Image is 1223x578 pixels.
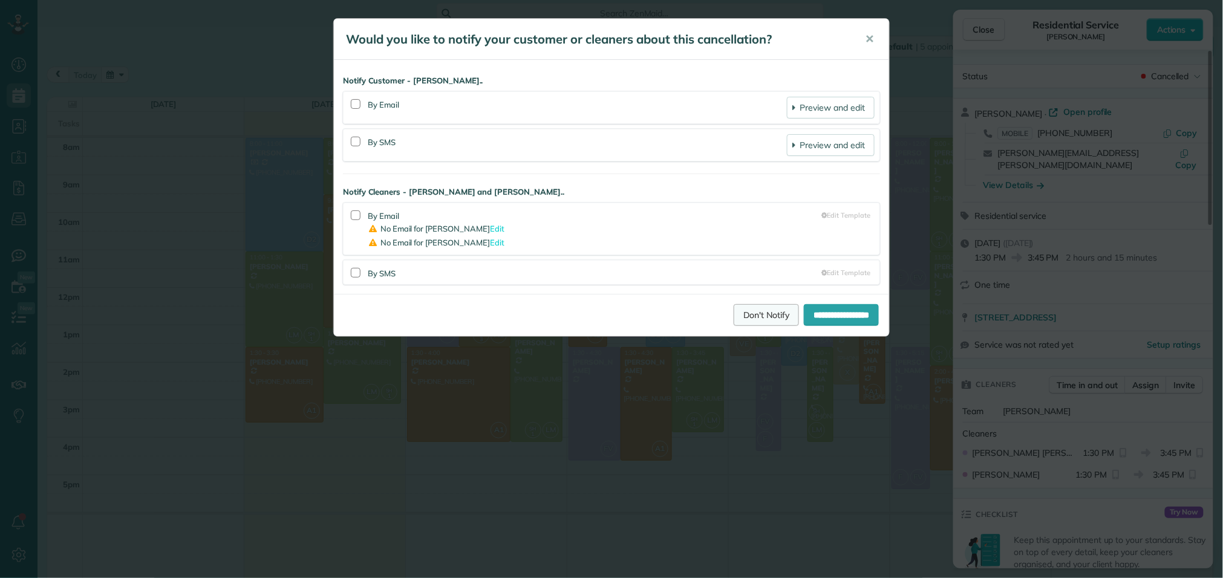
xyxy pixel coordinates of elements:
strong: Notify Customer - [PERSON_NAME].. [343,75,880,86]
div: No Email for [PERSON_NAME] [368,236,822,250]
div: By SMS [368,134,787,156]
h5: Would you like to notify your customer or cleaners about this cancellation? [346,31,848,48]
div: By Email [368,208,822,250]
div: By Email [368,97,787,119]
a: Edit [490,238,504,247]
a: Edit Template [822,210,870,220]
a: Edit Template [822,268,870,278]
div: No Email for [PERSON_NAME] [368,222,822,236]
a: Don't Notify [734,304,799,326]
a: Preview and edit [787,97,875,119]
div: By SMS [368,265,822,279]
span: ✕ [865,32,874,46]
strong: Notify Cleaners - [PERSON_NAME] and [PERSON_NAME].. [343,186,880,198]
a: Preview and edit [787,134,875,156]
a: Edit [490,224,504,233]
